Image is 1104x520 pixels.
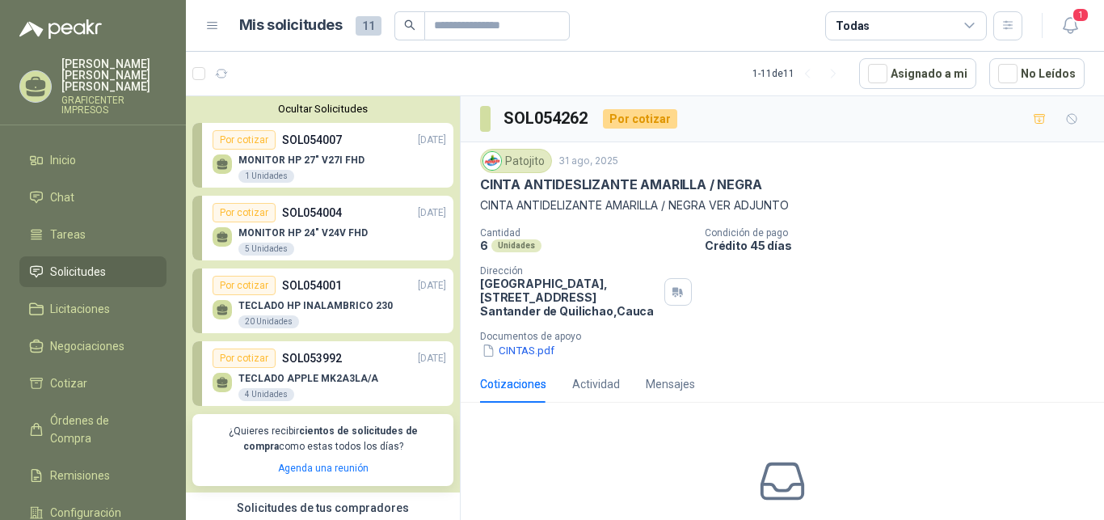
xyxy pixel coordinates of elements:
b: cientos de solicitudes de compra [243,425,418,452]
p: MONITOR HP 24" V24V FHD [238,227,368,239]
p: Crédito 45 días [705,239,1098,252]
div: Por cotizar [213,203,276,222]
p: CINTA ANTIDELIZANTE AMARILLA / NEGRA VER ADJUNTO [480,197,1085,214]
a: Por cotizarSOL053992[DATE] TECLADO APPLE MK2A3LA/A4 Unidades [192,341,453,406]
a: Órdenes de Compra [19,405,166,454]
a: Inicio [19,145,166,175]
div: Ocultar SolicitudesPor cotizarSOL054007[DATE] MONITOR HP 27" V27I FHD1 UnidadesPor cotizarSOL0540... [186,96,460,493]
div: 20 Unidades [238,315,299,328]
a: Por cotizarSOL054004[DATE] MONITOR HP 24" V24V FHD5 Unidades [192,196,453,260]
a: Cotizar [19,368,166,399]
p: SOL053992 [282,349,342,367]
span: Tareas [50,226,86,243]
a: Solicitudes [19,256,166,287]
button: No Leídos [989,58,1085,89]
a: Tareas [19,219,166,250]
p: 6 [480,239,488,252]
button: CINTAS.pdf [480,342,556,359]
img: Logo peakr [19,19,102,39]
a: Remisiones [19,460,166,491]
p: Dirección [480,265,658,277]
div: Unidades [491,239,541,252]
p: [PERSON_NAME] [PERSON_NAME] [PERSON_NAME] [61,58,166,92]
h3: SOL054262 [504,106,590,131]
a: Agenda una reunión [278,463,369,474]
p: [DATE] [418,278,446,294]
span: Inicio [50,151,76,169]
span: Cotizar [50,374,87,392]
span: Remisiones [50,467,110,484]
a: Por cotizarSOL054001[DATE] TECLADO HP INALAMBRICO 23020 Unidades [192,268,453,333]
div: 4 Unidades [238,388,294,401]
div: Patojito [480,149,552,173]
div: 5 Unidades [238,243,294,256]
div: 1 Unidades [238,170,294,183]
p: SOL054004 [282,204,342,222]
p: [DATE] [418,351,446,366]
div: Por cotizar [213,349,276,368]
span: Solicitudes [50,263,106,281]
p: 31 ago, 2025 [558,154,618,169]
p: ¿Quieres recibir como estas todos los días? [202,424,444,454]
a: Chat [19,182,166,213]
span: 1 [1072,7,1089,23]
p: Documentos de apoyo [480,331,1098,342]
p: Cantidad [480,227,692,239]
p: CINTA ANTIDESLIZANTE AMARILLA / NEGRA [480,176,761,193]
div: Por cotizar [213,276,276,295]
span: Negociaciones [50,337,124,355]
span: Órdenes de Compra [50,412,151,447]
h1: Mis solicitudes [239,14,343,37]
p: TECLADO HP INALAMBRICO 230 [238,300,393,311]
p: SOL054001 [282,277,342,294]
div: Cotizaciones [480,375,546,393]
div: Todas [836,17,870,35]
p: SOL054007 [282,131,342,149]
p: GRAFICENTER IMPRESOS [61,95,166,115]
a: Negociaciones [19,331,166,361]
div: Por cotizar [603,109,677,129]
div: Por cotizar [213,130,276,150]
p: [DATE] [418,133,446,148]
a: Licitaciones [19,294,166,324]
div: 1 - 11 de 11 [752,61,846,87]
span: 11 [356,16,381,36]
button: Asignado a mi [859,58,976,89]
p: TECLADO APPLE MK2A3LA/A [238,373,378,384]
span: Licitaciones [50,300,110,318]
div: Mensajes [646,375,695,393]
button: 1 [1056,11,1085,40]
span: search [404,19,415,31]
span: Chat [50,188,74,206]
div: Actividad [572,375,620,393]
p: Condición de pago [705,227,1098,239]
p: [GEOGRAPHIC_DATA], [STREET_ADDRESS] Santander de Quilichao , Cauca [480,277,658,318]
button: Ocultar Solicitudes [192,103,453,115]
p: [DATE] [418,205,446,221]
img: Company Logo [483,152,501,170]
a: Por cotizarSOL054007[DATE] MONITOR HP 27" V27I FHD1 Unidades [192,123,453,188]
p: MONITOR HP 27" V27I FHD [238,154,364,166]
